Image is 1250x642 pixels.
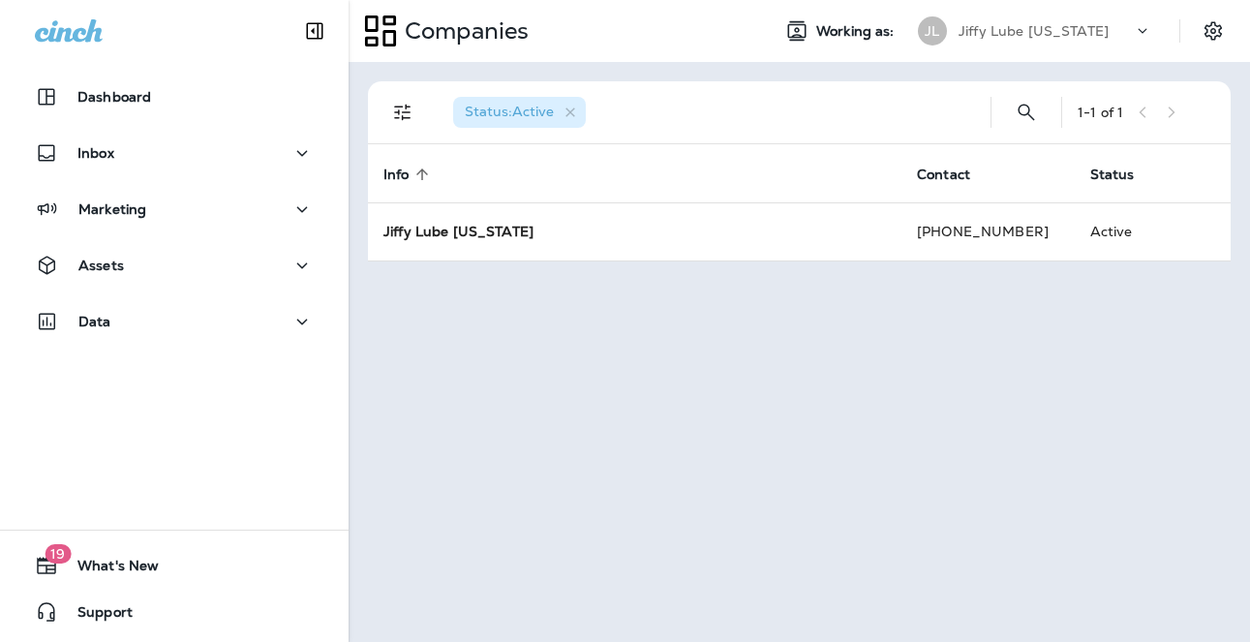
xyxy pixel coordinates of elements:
[1090,167,1135,183] span: Status
[19,77,329,116] button: Dashboard
[453,97,586,128] div: Status:Active
[1007,93,1046,132] button: Search Companies
[917,167,970,183] span: Contact
[19,546,329,585] button: 19What's New
[19,302,329,341] button: Data
[901,202,1075,260] td: [PHONE_NUMBER]
[383,166,435,183] span: Info
[77,145,114,161] p: Inbox
[1196,14,1231,48] button: Settings
[77,89,151,105] p: Dashboard
[19,190,329,229] button: Marketing
[58,604,133,627] span: Support
[45,544,71,564] span: 19
[917,166,995,183] span: Contact
[397,16,529,46] p: Companies
[816,23,899,40] span: Working as:
[1075,202,1177,260] td: Active
[78,258,124,273] p: Assets
[78,201,146,217] p: Marketing
[288,12,342,50] button: Collapse Sidebar
[19,134,329,172] button: Inbox
[383,167,410,183] span: Info
[19,246,329,285] button: Assets
[1090,166,1160,183] span: Status
[959,23,1109,39] p: Jiffy Lube [US_STATE]
[78,314,111,329] p: Data
[465,103,554,120] span: Status : Active
[383,93,422,132] button: Filters
[19,593,329,631] button: Support
[383,223,534,240] strong: Jiffy Lube [US_STATE]
[918,16,947,46] div: JL
[1078,105,1123,120] div: 1 - 1 of 1
[58,558,159,581] span: What's New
